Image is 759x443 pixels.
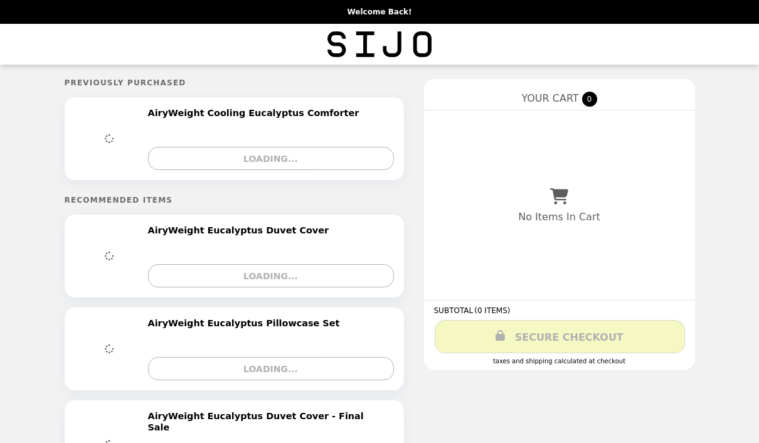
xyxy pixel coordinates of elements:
h5: Previously Purchased [65,78,404,87]
span: 0 [582,92,597,107]
span: YOUR CART [521,92,578,104]
span: ( 0 ITEMS ) [474,306,510,315]
p: No Items In Cart [518,211,600,223]
h2: AiryWeight Eucalyptus Duvet Cover - Final Sale [148,410,386,434]
h2: AiryWeight Eucalyptus Pillowcase Set [148,318,345,329]
h2: AiryWeight Eucalyptus Duvet Cover [148,225,334,236]
h2: AiryWeight Cooling Eucalyptus Comforter [148,107,364,119]
img: Brand Logo [327,31,432,57]
div: Taxes and Shipping calculated at checkout [434,358,685,365]
span: SUBTOTAL [434,306,475,315]
h5: Recommended Items [65,196,404,205]
p: Welcome Back! [347,8,411,16]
